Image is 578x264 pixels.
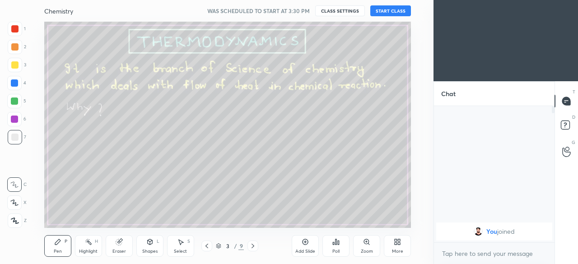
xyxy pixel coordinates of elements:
img: 66874679623d4816b07f54b5b4078b8d.jpg [474,227,483,236]
div: X [7,195,27,210]
div: 1 [8,22,26,36]
div: Z [8,213,27,228]
button: CLASS SETTINGS [315,5,365,16]
div: S [187,239,190,244]
h4: Chemistry [44,7,73,15]
h5: WAS SCHEDULED TO START AT 3:30 PM [207,7,310,15]
div: Select [174,249,187,254]
div: 3 [8,58,26,72]
p: Chat [434,82,463,106]
div: grid [434,221,555,242]
div: H [95,239,98,244]
div: 4 [7,76,26,90]
div: Add Slide [295,249,315,254]
div: 9 [238,242,244,250]
div: Pen [54,249,62,254]
div: 7 [8,130,26,144]
p: D [572,114,575,120]
span: joined [497,228,515,235]
div: More [392,249,403,254]
div: / [234,243,237,249]
div: 6 [7,112,26,126]
p: G [572,139,575,146]
span: You [486,228,497,235]
p: T [573,88,575,95]
div: 5 [7,94,26,108]
div: 3 [223,243,232,249]
div: P [65,239,67,244]
div: Poll [332,249,340,254]
button: START CLASS [370,5,411,16]
div: 2 [8,40,26,54]
div: Zoom [361,249,373,254]
div: Highlight [79,249,98,254]
div: Eraser [112,249,126,254]
div: Shapes [142,249,158,254]
div: C [7,177,27,192]
div: L [157,239,159,244]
